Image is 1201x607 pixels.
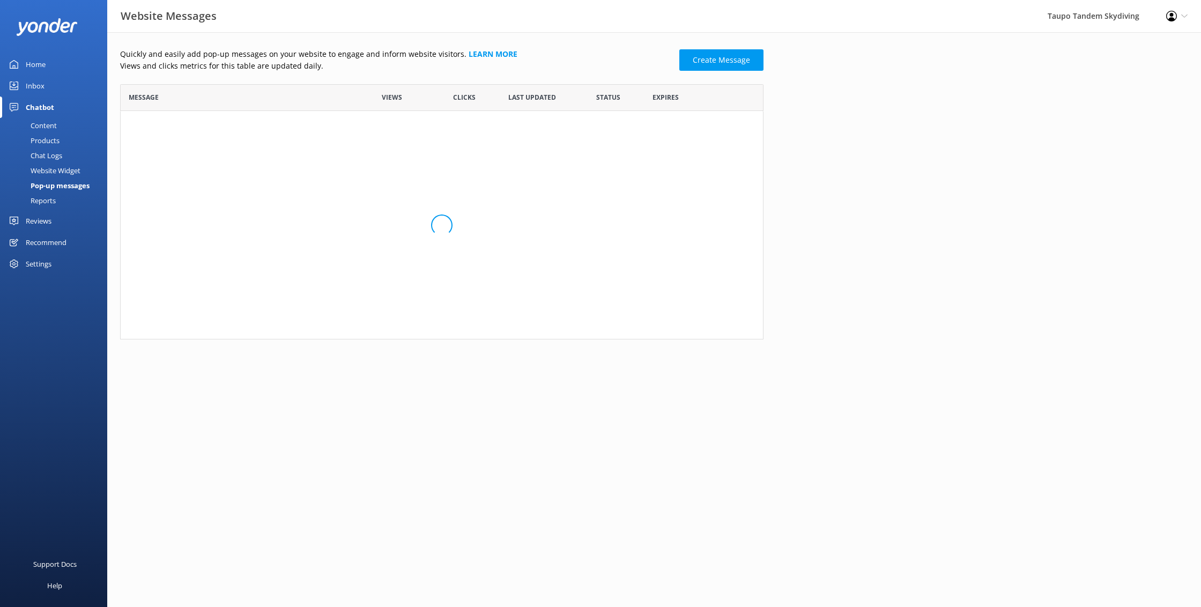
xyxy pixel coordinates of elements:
[120,111,763,339] div: grid
[6,178,107,193] a: Pop-up messages
[26,75,45,97] div: Inbox
[6,133,107,148] a: Products
[469,49,517,59] a: Learn more
[26,97,54,118] div: Chatbot
[6,178,90,193] div: Pop-up messages
[26,54,46,75] div: Home
[6,133,60,148] div: Products
[120,48,673,60] p: Quickly and easily add pop-up messages on your website to engage and inform website visitors.
[26,210,51,232] div: Reviews
[47,575,62,596] div: Help
[653,92,679,102] span: Expires
[6,148,107,163] a: Chat Logs
[26,253,51,275] div: Settings
[129,92,159,102] span: Message
[6,118,107,133] a: Content
[596,92,620,102] span: Status
[16,18,78,36] img: yonder-white-logo.png
[6,163,80,178] div: Website Widget
[33,553,77,575] div: Support Docs
[6,118,57,133] div: Content
[6,163,107,178] a: Website Widget
[679,49,763,71] a: Create Message
[121,8,217,25] h3: Website Messages
[6,193,107,208] a: Reports
[120,60,673,72] p: Views and clicks metrics for this table are updated daily.
[6,148,62,163] div: Chat Logs
[453,92,476,102] span: Clicks
[6,193,56,208] div: Reports
[26,232,66,253] div: Recommend
[508,92,556,102] span: Last updated
[382,92,402,102] span: Views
